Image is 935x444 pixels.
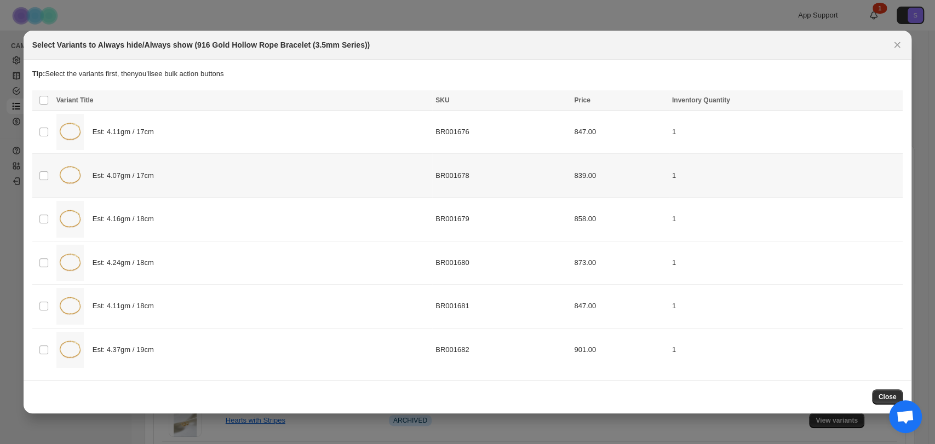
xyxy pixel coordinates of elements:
td: 873.00 [571,241,668,285]
td: 1 [669,110,903,154]
span: Inventory Quantity [672,96,730,104]
span: Est: 4.11gm / 18cm [93,301,160,312]
button: Close [890,37,905,53]
span: SKU [435,96,449,104]
h2: Select Variants to Always hide/Always show (916 Gold Hollow Rope Bracelet (3.5mm Series)) [32,39,370,50]
td: 847.00 [571,285,668,328]
td: 1 [669,328,903,371]
span: Price [574,96,590,104]
td: BR001678 [432,154,571,198]
td: 839.00 [571,154,668,198]
span: Est: 4.24gm / 18cm [93,257,160,268]
span: Est: 4.16gm / 18cm [93,214,160,224]
td: 901.00 [571,328,668,371]
td: BR001680 [432,241,571,285]
img: 916-Gold-Hollow-Rope-Bracelet-_3.5mm-Series_-thumbnail.jpg [56,114,84,151]
a: Open chat [889,400,922,433]
td: 847.00 [571,110,668,154]
img: 916-Gold-Hollow-Rope-Bracelet-_3.5mm-Series_-thumbnail.jpg [56,157,84,194]
strong: Tip: [32,70,45,78]
span: Est: 4.07gm / 17cm [93,170,160,181]
td: BR001679 [432,197,571,241]
img: 916-Gold-Hollow-Rope-Bracelet-_3.5mm-Series_-thumbnail.jpg [56,245,84,281]
img: 916-Gold-Hollow-Rope-Bracelet-_3.5mm-Series_-thumbnail.jpg [56,332,84,368]
span: Variant Title [56,96,94,104]
span: Est: 4.11gm / 17cm [93,126,160,137]
img: 916-Gold-Hollow-Rope-Bracelet-_3.5mm-Series_-thumbnail.jpg [56,201,84,238]
td: 858.00 [571,197,668,241]
td: BR001681 [432,285,571,328]
span: Close [879,393,897,401]
td: 1 [669,154,903,198]
p: Select the variants first, then you'll see bulk action buttons [32,68,903,79]
td: BR001676 [432,110,571,154]
td: BR001682 [432,328,571,371]
span: Est: 4.37gm / 19cm [93,344,160,355]
button: Close [872,389,903,405]
img: 916-Gold-Hollow-Rope-Bracelet-_3.5mm-Series_-thumbnail.jpg [56,288,84,325]
td: 1 [669,197,903,241]
td: 1 [669,285,903,328]
td: 1 [669,241,903,285]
